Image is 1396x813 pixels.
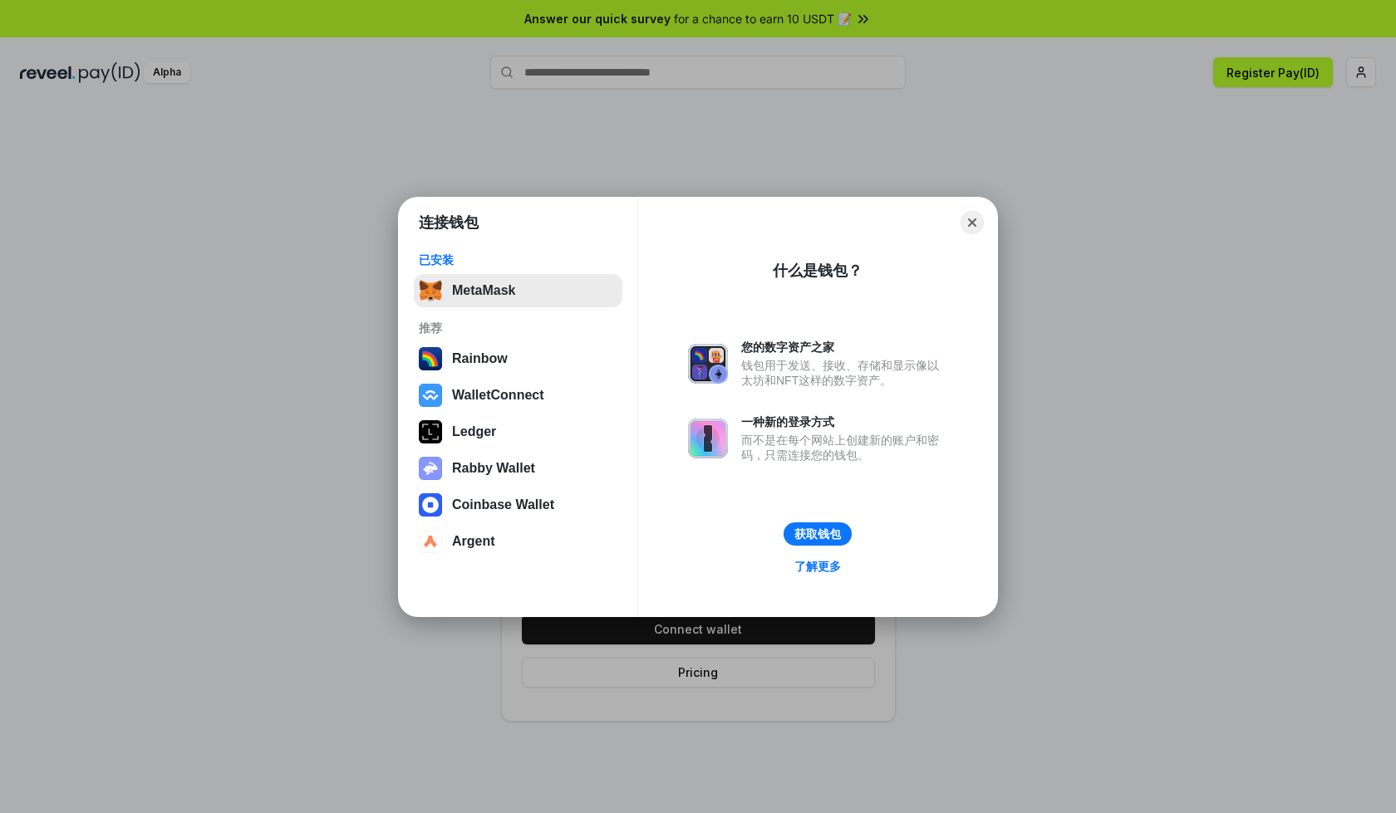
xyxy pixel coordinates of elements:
[414,488,622,522] button: Coinbase Wallet
[741,358,947,388] div: 钱包用于发送、接收、存储和显示像以太坊和NFT这样的数字资产。
[741,414,947,429] div: 一种新的登录方式
[419,457,442,480] img: svg+xml,%3Csvg%20xmlns%3D%22http%3A%2F%2Fwww.w3.org%2F2000%2Fsvg%22%20fill%3D%22none%22%20viewBox...
[414,452,622,485] button: Rabby Wallet
[419,252,617,267] div: 已安装
[452,424,496,439] div: Ledger
[419,279,442,302] img: svg+xml,%3Csvg%20fill%3D%22none%22%20height%3D%2233%22%20viewBox%3D%220%200%2035%2033%22%20width%...
[419,321,617,335] div: 推荐
[452,534,495,549] div: Argent
[419,493,442,517] img: svg+xml,%3Csvg%20width%3D%2228%22%20height%3D%2228%22%20viewBox%3D%220%200%2028%2028%22%20fill%3D...
[419,530,442,553] img: svg+xml,%3Csvg%20width%3D%2228%22%20height%3D%2228%22%20viewBox%3D%220%200%2028%2028%22%20fill%3D...
[419,347,442,370] img: svg+xml,%3Csvg%20width%3D%22120%22%20height%3D%22120%22%20viewBox%3D%220%200%20120%20120%22%20fil...
[452,351,508,366] div: Rainbow
[452,283,515,298] div: MetaMask
[741,340,947,355] div: 您的数字资产之家
[784,522,852,546] button: 获取钱包
[414,342,622,375] button: Rainbow
[452,388,544,403] div: WalletConnect
[419,384,442,407] img: svg+xml,%3Csvg%20width%3D%2228%22%20height%3D%2228%22%20viewBox%3D%220%200%2028%2028%22%20fill%3D...
[961,211,984,234] button: Close
[741,433,947,463] div: 而不是在每个网站上创建新的账户和密码，只需连接您的钱包。
[452,461,535,476] div: Rabby Wallet
[794,559,841,574] div: 了解更多
[784,556,851,577] a: 了解更多
[688,419,728,458] img: svg+xml,%3Csvg%20xmlns%3D%22http%3A%2F%2Fwww.w3.org%2F2000%2Fsvg%22%20fill%3D%22none%22%20viewBox...
[414,379,622,412] button: WalletConnect
[414,525,622,558] button: Argent
[419,420,442,443] img: svg+xml,%3Csvg%20xmlns%3D%22http%3A%2F%2Fwww.w3.org%2F2000%2Fsvg%22%20width%3D%2228%22%20height%3...
[688,344,728,384] img: svg+xml,%3Csvg%20xmlns%3D%22http%3A%2F%2Fwww.w3.org%2F2000%2Fsvg%22%20fill%3D%22none%22%20viewBox...
[794,526,841,541] div: 获取钱包
[452,497,554,512] div: Coinbase Wallet
[419,213,479,233] h1: 连接钱包
[414,274,622,307] button: MetaMask
[414,415,622,448] button: Ledger
[773,261,863,281] div: 什么是钱包？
